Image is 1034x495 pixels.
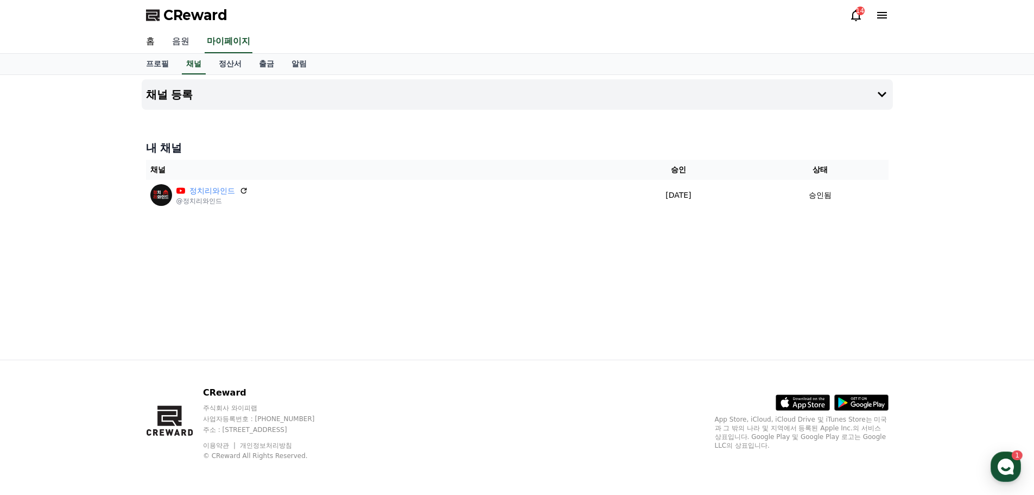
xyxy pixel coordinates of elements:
a: 알림 [283,54,315,74]
th: 승인 [604,160,752,180]
span: 대화 [99,361,112,370]
a: 개인정보처리방침 [240,442,292,449]
a: 프로필 [137,54,177,74]
div: 14 [856,7,865,15]
h4: 내 채널 [146,140,889,155]
a: 채널 [182,54,206,74]
p: 사업자등록번호 : [PHONE_NUMBER] [203,415,335,423]
a: 1대화 [72,344,140,372]
a: 홈 [137,30,163,53]
p: 주소 : [STREET_ADDRESS] [203,425,335,434]
th: 채널 [146,160,605,180]
p: @정치리와인드 [176,197,248,205]
h4: 채널 등록 [146,89,193,101]
a: 마이페이지 [205,30,252,53]
p: © CReward All Rights Reserved. [203,452,335,460]
a: CReward [146,7,227,24]
p: 주식회사 와이피랩 [203,404,335,412]
p: App Store, iCloud, iCloud Drive 및 iTunes Store는 미국과 그 밖의 나라 및 지역에서 등록된 Apple Inc.의 서비스 상표입니다. Goo... [715,415,889,450]
span: 설정 [168,361,181,369]
a: 출금 [250,54,283,74]
img: 정치리와인드 [150,184,172,206]
span: 홈 [34,361,41,369]
p: 승인됨 [809,190,832,201]
span: CReward [163,7,227,24]
p: CReward [203,386,335,399]
a: 14 [849,9,862,22]
span: 1 [110,344,114,353]
a: 정산서 [210,54,250,74]
th: 상태 [752,160,888,180]
p: [DATE] [608,190,748,201]
a: 음원 [163,30,198,53]
a: 설정 [140,344,208,372]
a: 홈 [3,344,72,372]
a: 이용약관 [203,442,237,449]
a: 정치리와인드 [189,185,235,197]
button: 채널 등록 [142,79,893,110]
